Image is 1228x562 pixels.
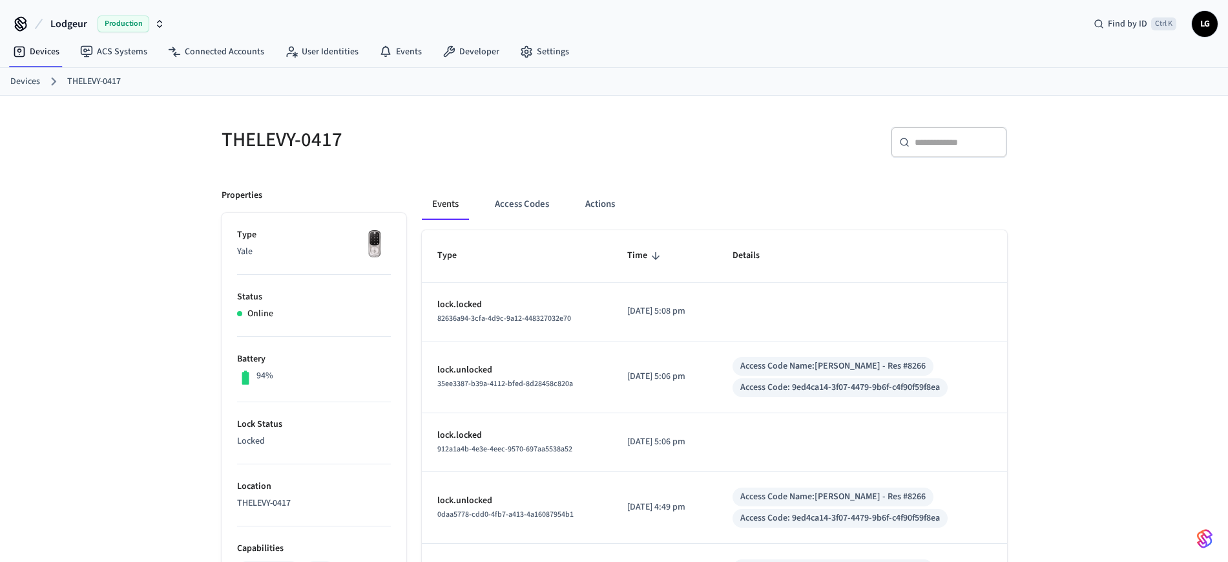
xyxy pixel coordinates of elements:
[575,189,625,220] button: Actions
[1192,11,1218,37] button: LG
[422,189,1007,220] div: ant example
[3,40,70,63] a: Devices
[275,40,369,63] a: User Identities
[158,40,275,63] a: Connected Accounts
[67,75,121,89] a: THELEVY-0417
[510,40,579,63] a: Settings
[237,497,391,510] p: THELEVY-0417
[437,378,573,389] span: 35ee3387-b39a-4112-bfed-8d28458c820a
[740,360,926,373] div: Access Code Name: [PERSON_NAME] - Res #8266
[437,363,596,377] p: lock.unlocked
[10,75,40,89] a: Devices
[484,189,559,220] button: Access Codes
[222,127,607,153] h5: THELEVY-0417
[740,490,926,504] div: Access Code Name: [PERSON_NAME] - Res #8266
[222,189,262,202] p: Properties
[437,494,596,508] p: lock.unlocked
[1193,12,1216,36] span: LG
[437,444,572,455] span: 912a1a4b-4e3e-4eec-9570-697aa5538a52
[237,435,391,448] p: Locked
[437,313,571,324] span: 82636a94-3cfa-4d9c-9a12-448327032e70
[237,542,391,556] p: Capabilities
[437,509,574,520] span: 0daa5778-cdd0-4fb7-a413-4a16087954b1
[422,189,469,220] button: Events
[1151,17,1176,30] span: Ctrl K
[237,290,391,304] p: Status
[627,435,702,449] p: [DATE] 5:06 pm
[50,16,87,32] span: Lodgeur
[256,369,273,383] p: 94%
[437,298,596,312] p: lock.locked
[437,246,474,266] span: Type
[70,40,158,63] a: ACS Systems
[740,512,940,525] div: Access Code: 9ed4ca14-3f07-4479-9b6f-c4f90f59f8ea
[369,40,432,63] a: Events
[237,228,391,242] p: Type
[627,305,702,318] p: [DATE] 5:08 pm
[359,228,391,261] img: Yale Assure Touchscreen Wifi Smart Lock, Satin Nickel, Front
[627,370,702,384] p: [DATE] 5:06 pm
[237,245,391,259] p: Yale
[237,352,391,366] p: Battery
[247,307,273,321] p: Online
[437,429,596,442] p: lock.locked
[627,246,664,266] span: Time
[432,40,510,63] a: Developer
[627,501,702,514] p: [DATE] 4:49 pm
[98,16,149,32] span: Production
[1197,528,1212,549] img: SeamLogoGradient.69752ec5.svg
[1108,17,1147,30] span: Find by ID
[1083,12,1187,36] div: Find by IDCtrl K
[237,418,391,431] p: Lock Status
[237,480,391,493] p: Location
[733,246,776,266] span: Details
[740,381,940,394] div: Access Code: 9ed4ca14-3f07-4479-9b6f-c4f90f59f8ea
